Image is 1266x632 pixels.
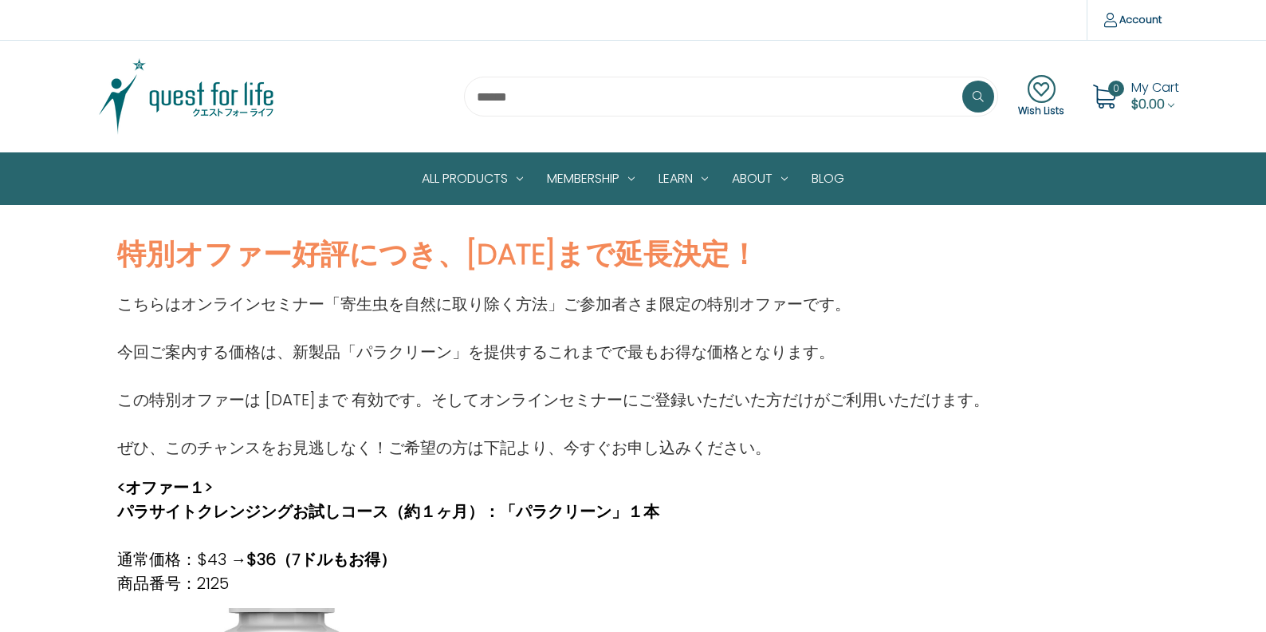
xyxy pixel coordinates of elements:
p: 商品番号：2125 [117,571,659,595]
p: 通常価格：$43 → [117,547,659,571]
p: ぜひ、このチャンスをお見逃しなく！ご希望の方は下記より、今すぐお申し込みください。 [117,436,989,460]
p: この特別オファーは [DATE]まで 有効です。そしてオンラインセミナーにご登録いただいた方だけがご利用いただけます。 [117,388,989,412]
span: 0 [1108,81,1124,97]
strong: 特別オファー好評につき、[DATE]まで延長決定！ [117,234,758,275]
a: Membership [535,153,647,204]
strong: <オファー１> [117,476,213,499]
a: Wish Lists [1018,75,1064,118]
a: Learn [647,153,720,204]
span: My Cart [1131,78,1179,97]
p: こちらはオンラインセミナー「寄生虫を自然に取り除く方法」ご参加者さま限定の特別オファーです。 [117,292,989,316]
a: Cart with 0 items [1131,78,1179,113]
p: 今回ご案内する価格は、新製品「パラクリーン」を提供するこれまでで最もお得な価格となります。 [117,340,989,364]
img: Quest Group [87,57,286,136]
strong: $36（7ドルもお得） [246,548,396,571]
a: Blog [800,153,856,204]
a: About [720,153,800,204]
span: $0.00 [1131,95,1165,113]
strong: パラサイトクレンジングお試しコース（約１ヶ月）：「パラクリーン」１本 [117,500,659,523]
a: All Products [410,153,535,204]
